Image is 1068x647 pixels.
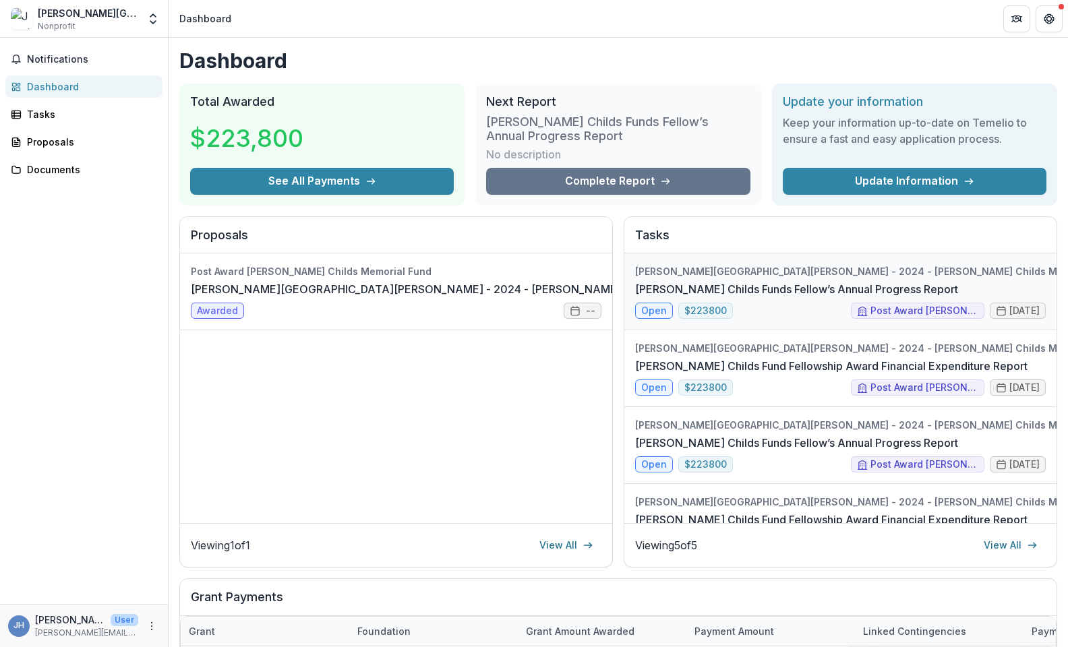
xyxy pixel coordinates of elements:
a: Documents [5,158,162,181]
h2: Proposals [191,228,601,253]
div: Foundation [349,617,518,646]
button: Open entity switcher [144,5,162,32]
div: Payment Amount [686,617,855,646]
div: Proposals [27,135,152,149]
div: Grant amount awarded [518,624,643,638]
a: [PERSON_NAME] Childs Fund Fellowship Award Financial Expenditure Report [635,358,1028,374]
div: Jarvis Hill [13,621,24,630]
div: Grant [181,617,349,646]
a: Complete Report [486,168,750,195]
a: [PERSON_NAME] Childs Fund Fellowship Award Financial Expenditure Report [635,512,1028,528]
p: Viewing 5 of 5 [635,537,697,553]
img: Jarvis Dawson Hill [11,8,32,30]
a: Dashboard [5,75,162,98]
p: No description [486,146,561,162]
h2: Grant Payments [191,590,1046,615]
p: Viewing 1 of 1 [191,537,250,553]
a: View All [976,534,1046,556]
div: Linked Contingencies [855,624,974,638]
h3: [PERSON_NAME] Childs Funds Fellow’s Annual Progress Report [486,115,750,144]
div: Dashboard [27,80,152,94]
h1: Dashboard [179,49,1057,73]
button: Partners [1003,5,1030,32]
div: Payment Amount [686,624,782,638]
span: Notifications [27,54,157,65]
div: Linked Contingencies [855,617,1023,646]
div: Grant amount awarded [518,617,686,646]
button: See All Payments [190,168,454,195]
p: [PERSON_NAME] [35,613,105,627]
h2: Tasks [635,228,1046,253]
a: Tasks [5,103,162,125]
button: Get Help [1036,5,1063,32]
h2: Next Report [486,94,750,109]
a: View All [531,534,601,556]
a: [PERSON_NAME][GEOGRAPHIC_DATA][PERSON_NAME] - 2024 - [PERSON_NAME] Childs Memorial Fund - Fellows... [191,281,858,297]
h2: Total Awarded [190,94,454,109]
div: Dashboard [179,11,231,26]
div: Grant [181,624,223,638]
a: Proposals [5,131,162,153]
div: Foundation [349,624,419,638]
button: Notifications [5,49,162,70]
h2: Update your information [783,94,1046,109]
div: [PERSON_NAME][GEOGRAPHIC_DATA][PERSON_NAME] [38,6,138,20]
span: Nonprofit [38,20,76,32]
h3: Keep your information up-to-date on Temelio to ensure a fast and easy application process. [783,115,1046,147]
a: [PERSON_NAME] Childs Funds Fellow’s Annual Progress Report [635,435,958,451]
div: Tasks [27,107,152,121]
h3: $223,800 [190,120,303,156]
p: [PERSON_NAME][EMAIL_ADDRESS][PERSON_NAME][DOMAIN_NAME] [35,627,138,639]
a: [PERSON_NAME] Childs Funds Fellow’s Annual Progress Report [635,281,958,297]
button: More [144,618,160,634]
div: Documents [27,162,152,177]
nav: breadcrumb [174,9,237,28]
a: Update Information [783,168,1046,195]
p: User [111,614,138,626]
